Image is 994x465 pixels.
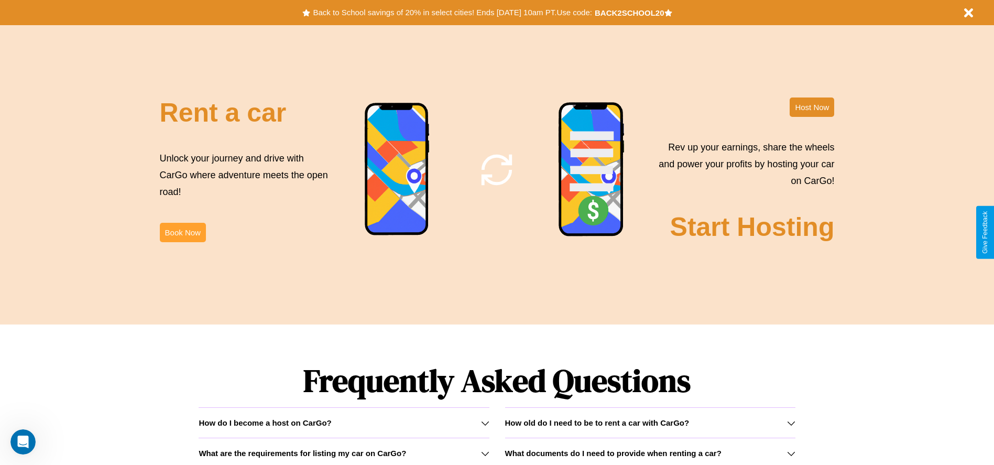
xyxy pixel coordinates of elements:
[160,223,206,242] button: Book Now
[981,211,989,254] div: Give Feedback
[558,102,625,238] img: phone
[595,8,664,17] b: BACK2SCHOOL20
[160,98,287,128] h2: Rent a car
[790,98,834,117] button: Host Now
[505,418,690,427] h3: How old do I need to be to rent a car with CarGo?
[505,449,722,458] h3: What documents do I need to provide when renting a car?
[310,5,594,20] button: Back to School savings of 20% in select cities! Ends [DATE] 10am PT.Use code:
[10,429,36,455] iframe: Intercom live chat
[670,212,835,242] h2: Start Hosting
[652,139,834,190] p: Rev up your earnings, share the wheels and power your profits by hosting your car on CarGo!
[364,102,430,237] img: phone
[199,418,331,427] h3: How do I become a host on CarGo?
[199,449,406,458] h3: What are the requirements for listing my car on CarGo?
[160,150,332,201] p: Unlock your journey and drive with CarGo where adventure meets the open road!
[199,354,795,407] h1: Frequently Asked Questions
